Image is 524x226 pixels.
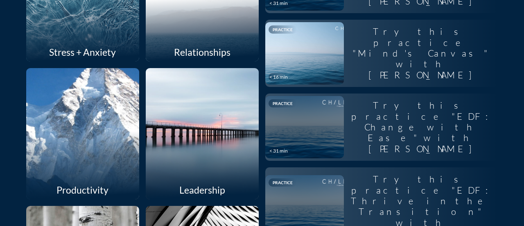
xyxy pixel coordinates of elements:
[146,180,259,199] div: Leadership
[273,101,293,106] span: Practice
[146,43,259,62] div: Relationships
[269,148,288,154] div: < 31 min
[269,0,288,6] div: < 31 min
[26,180,139,199] div: Productivity
[344,94,498,161] div: Try this practice "EDF: Change with Ease" with [PERSON_NAME]
[273,27,293,32] span: Practice
[26,43,139,62] div: Stress + Anxiety
[269,74,288,80] div: < 16 min
[273,180,293,185] span: Practice
[344,20,498,87] div: Try this practice "Mind's Canvas" with [PERSON_NAME]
